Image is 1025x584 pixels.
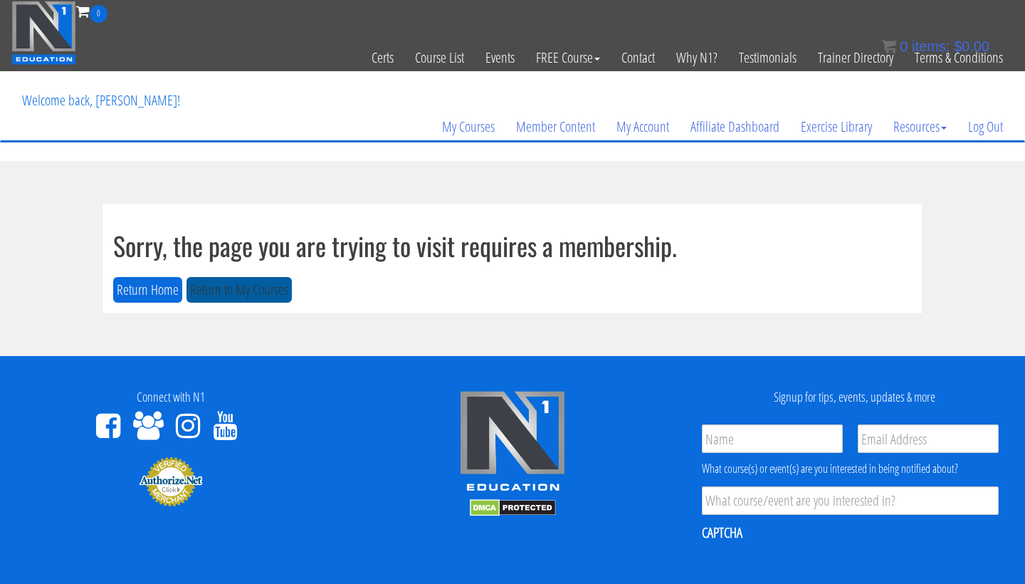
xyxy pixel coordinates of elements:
[475,23,525,93] a: Events
[912,38,950,54] span: items:
[11,390,331,405] h4: Connect with N1
[900,38,908,54] span: 0
[858,424,999,453] input: Email Address
[90,5,107,23] span: 0
[113,231,912,260] h1: Sorry, the page you are trying to visit requires a membership.
[525,23,611,93] a: FREE Course
[883,93,957,161] a: Resources
[139,456,203,507] img: Authorize.Net Merchant - Click to Verify
[954,38,962,54] span: $
[807,23,904,93] a: Trainer Directory
[470,499,556,516] img: DMCA.com Protection Status
[702,523,742,542] label: CAPTCHA
[954,38,989,54] bdi: 0.00
[11,1,76,65] img: n1-education
[904,23,1014,93] a: Terms & Conditions
[361,23,404,93] a: Certs
[702,460,999,477] div: What course(s) or event(s) are you interested in being notified about?
[186,277,292,303] button: Return to My Courses
[694,390,1014,405] h4: Signup for tips, events, updates & more
[680,93,790,161] a: Affiliate Dashboard
[459,390,566,496] img: n1-edu-logo
[113,277,182,303] button: Return Home
[882,39,896,53] img: icon11.png
[957,93,1014,161] a: Log Out
[882,38,989,54] a: 0 items: $0.00
[505,93,606,161] a: Member Content
[702,424,843,453] input: Name
[728,23,807,93] a: Testimonials
[76,1,107,21] a: 0
[702,486,999,515] input: What course/event are you interested in?
[790,93,883,161] a: Exercise Library
[666,23,728,93] a: Why N1?
[404,23,475,93] a: Course List
[11,72,191,129] p: Welcome back, [PERSON_NAME]!
[611,23,666,93] a: Contact
[431,93,505,161] a: My Courses
[606,93,680,161] a: My Account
